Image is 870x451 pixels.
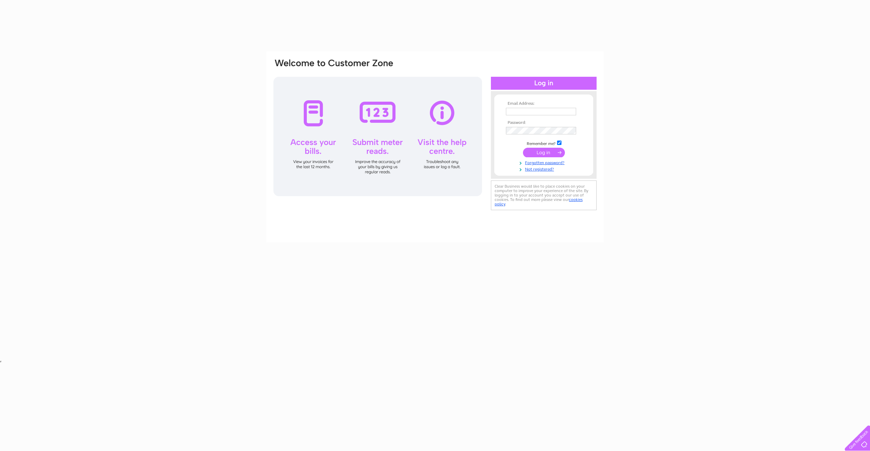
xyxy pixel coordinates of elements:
[506,165,583,172] a: Not registered?
[491,180,597,210] div: Clear Business would like to place cookies on your computer to improve your experience of the sit...
[504,120,583,125] th: Password:
[504,140,583,146] td: Remember me?
[523,148,565,157] input: Submit
[495,197,583,206] a: cookies policy
[506,159,583,165] a: Forgotten password?
[504,101,583,106] th: Email Address:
